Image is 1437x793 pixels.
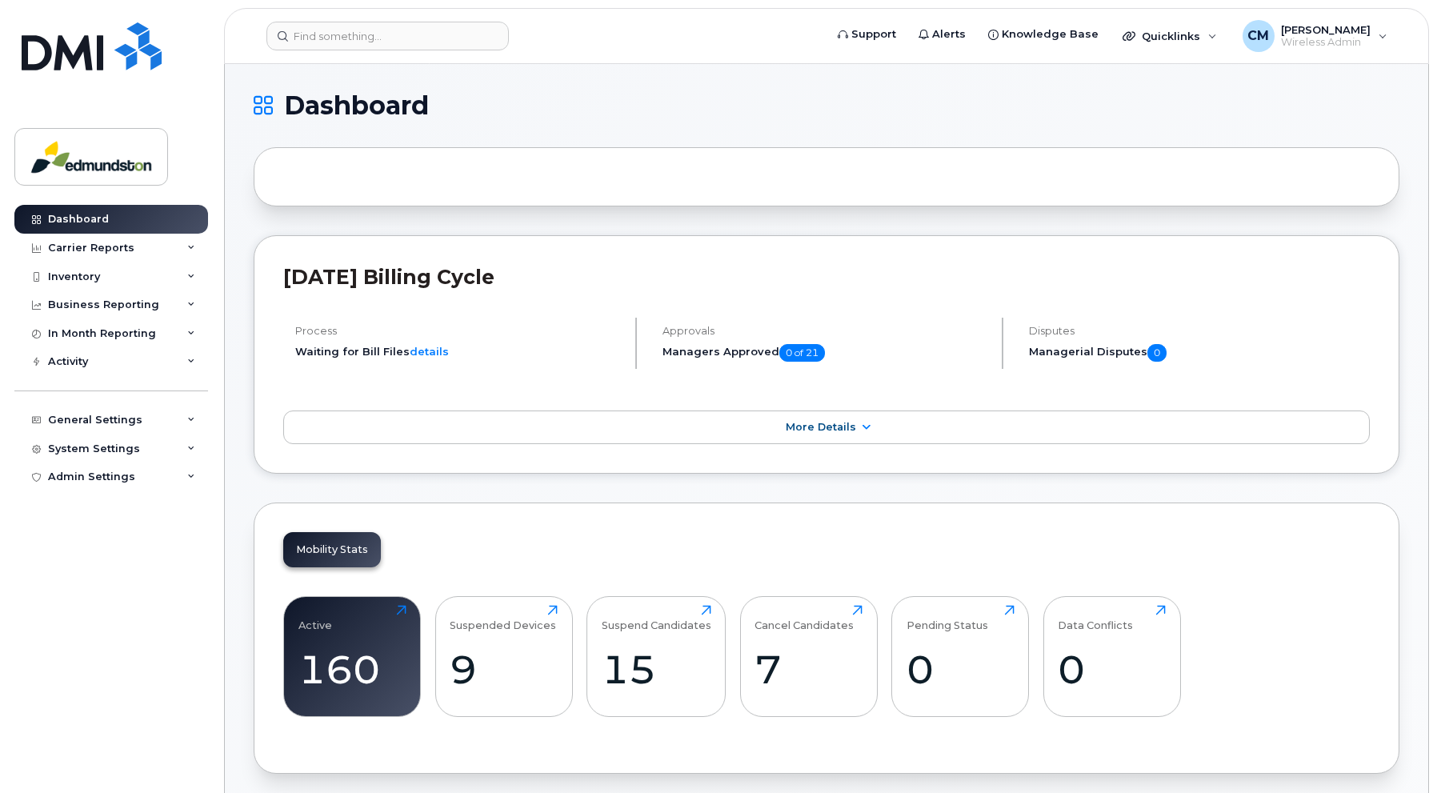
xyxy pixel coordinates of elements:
[786,421,856,433] span: More Details
[602,605,711,631] div: Suspend Candidates
[907,605,988,631] div: Pending Status
[1058,646,1166,693] div: 0
[1147,344,1167,362] span: 0
[295,325,622,337] h4: Process
[755,646,863,693] div: 7
[410,345,449,358] a: details
[298,605,406,707] a: Active160
[1029,344,1370,362] h5: Managerial Disputes
[907,646,1015,693] div: 0
[662,344,989,362] h5: Managers Approved
[450,646,558,693] div: 9
[779,344,825,362] span: 0 of 21
[295,344,622,359] li: Waiting for Bill Files
[298,646,406,693] div: 160
[298,605,332,631] div: Active
[602,605,711,707] a: Suspend Candidates15
[283,265,1370,289] h2: [DATE] Billing Cycle
[662,325,989,337] h4: Approvals
[1029,325,1370,337] h4: Disputes
[755,605,863,707] a: Cancel Candidates7
[755,605,854,631] div: Cancel Candidates
[450,605,558,707] a: Suspended Devices9
[1058,605,1133,631] div: Data Conflicts
[602,646,711,693] div: 15
[907,605,1015,707] a: Pending Status0
[284,94,429,118] span: Dashboard
[1058,605,1166,707] a: Data Conflicts0
[450,605,556,631] div: Suspended Devices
